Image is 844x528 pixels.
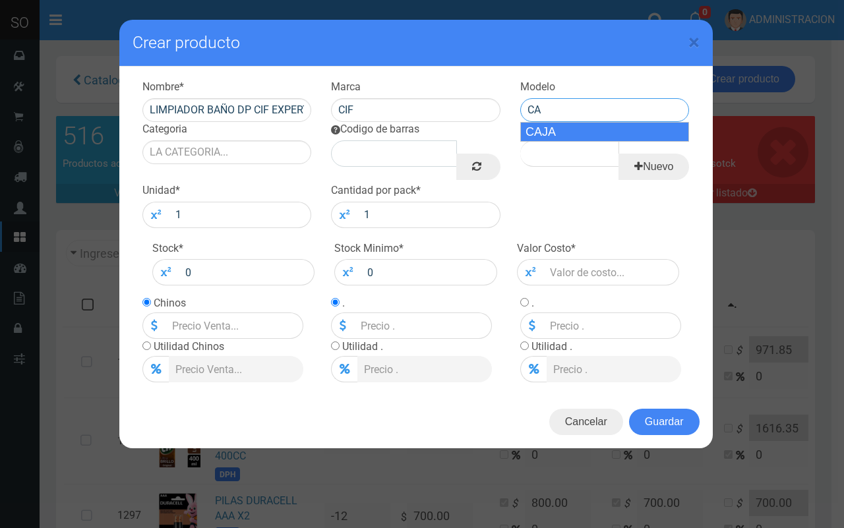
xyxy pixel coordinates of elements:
input: Precio . [547,356,681,382]
label: Marca [331,80,361,95]
input: Stock minimo... [361,259,497,285]
input: La marca... [331,98,500,122]
label: Codigo de barras [331,122,419,137]
input: Precio . [357,356,492,382]
input: El modelo... [520,98,690,122]
input: Precio . [354,312,492,339]
input: Precio Venta... [169,356,303,382]
button: Close [688,32,700,53]
input: Precio Venta... [166,312,303,339]
label: . [531,297,534,309]
a: Nuevo [618,154,689,180]
input: 1 [169,202,312,228]
label: Categoria [142,122,187,137]
input: Stock [179,259,315,285]
label: Utilidad . [531,340,572,353]
span: × [688,30,700,55]
input: La Categoria... [142,140,312,164]
input: 1 [357,202,500,228]
label: Stock [152,241,183,256]
h4: Crear producto [133,33,700,53]
label: . [342,297,345,309]
input: Precio . [543,312,681,339]
button: Guardar [629,409,700,435]
label: Chinos [154,297,186,309]
label: Unidad [142,183,180,198]
input: Escribe el nombre del producto... [142,98,312,122]
button: Cancelar [549,409,623,435]
label: Nombre [142,80,184,95]
label: Utilidad Chinos [154,340,224,353]
label: Stock Minimo [334,241,404,256]
label: Cantidad por pack [331,183,421,198]
label: Valor Costo [517,241,576,256]
label: Modelo [520,80,555,95]
div: CAJA [520,122,690,142]
label: Utilidad . [342,340,383,353]
input: Valor de costo... [543,259,680,285]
